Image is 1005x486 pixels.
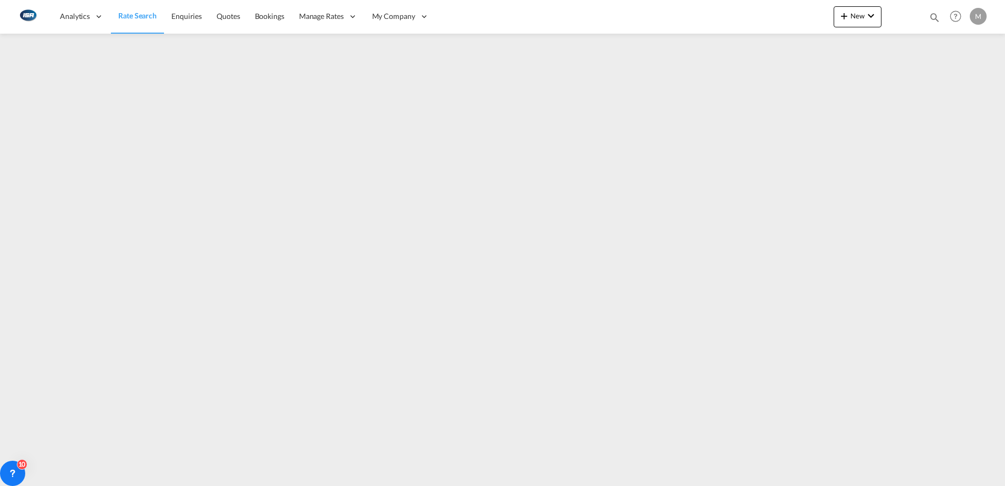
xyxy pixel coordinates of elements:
[970,8,987,25] div: M
[372,11,415,22] span: My Company
[929,12,940,23] md-icon: icon-magnify
[834,6,881,27] button: icon-plus 400-fgNewicon-chevron-down
[118,11,157,20] span: Rate Search
[929,12,940,27] div: icon-magnify
[60,11,90,22] span: Analytics
[171,12,202,21] span: Enquiries
[255,12,284,21] span: Bookings
[865,9,877,22] md-icon: icon-chevron-down
[947,7,970,26] div: Help
[838,9,850,22] md-icon: icon-plus 400-fg
[217,12,240,21] span: Quotes
[16,5,39,28] img: 1aa151c0c08011ec8d6f413816f9a227.png
[838,12,877,20] span: New
[299,11,344,22] span: Manage Rates
[947,7,965,25] span: Help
